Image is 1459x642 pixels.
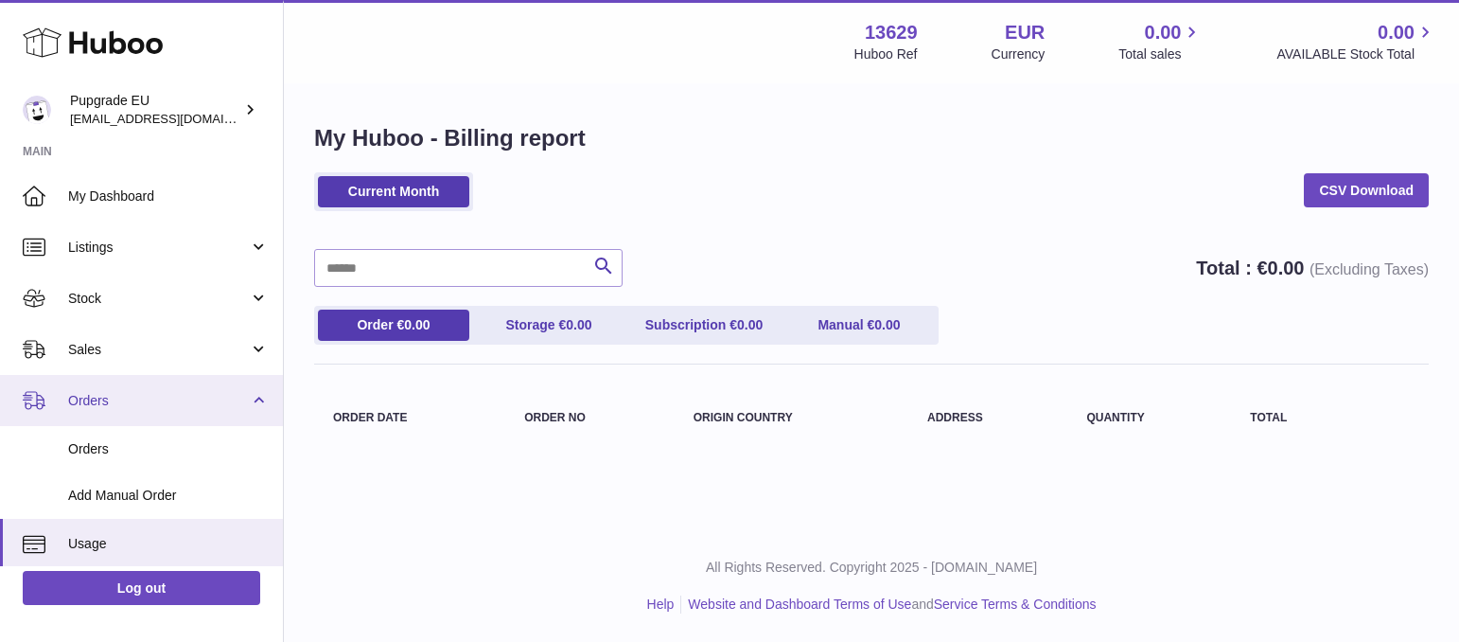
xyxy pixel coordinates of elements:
[68,392,249,410] span: Orders
[934,597,1097,612] a: Service Terms & Conditions
[1118,20,1203,63] a: 0.00 Total sales
[628,310,780,341] a: Subscription €0.00
[874,317,900,332] span: 0.00
[1378,20,1415,45] span: 0.00
[68,440,269,458] span: Orders
[1304,173,1429,207] a: CSV Download
[566,317,591,332] span: 0.00
[688,597,911,612] a: Website and Dashboard Terms of Use
[1067,393,1231,443] th: Quantity
[737,317,763,332] span: 0.00
[1118,45,1203,63] span: Total sales
[992,45,1046,63] div: Currency
[68,535,269,553] span: Usage
[318,310,469,341] a: Order €0.00
[908,393,1067,443] th: Address
[675,393,908,443] th: Origin Country
[23,571,260,605] a: Log out
[1276,45,1436,63] span: AVAILABLE Stock Total
[68,487,269,505] span: Add Manual Order
[1310,261,1429,277] span: (Excluding Taxes)
[70,92,240,128] div: Pupgrade EU
[1276,20,1436,63] a: 0.00 AVAILABLE Stock Total
[647,597,675,612] a: Help
[1196,258,1429,278] strong: Total : €
[314,123,1429,153] h1: My Huboo - Billing report
[23,96,51,124] img: supplychain@pupgrade.nl
[404,317,430,332] span: 0.00
[68,341,249,359] span: Sales
[505,393,675,443] th: Order no
[314,393,505,443] th: Order Date
[1145,20,1182,45] span: 0.00
[68,290,249,308] span: Stock
[865,20,918,45] strong: 13629
[473,310,624,341] a: Storage €0.00
[68,187,269,205] span: My Dashboard
[1005,20,1045,45] strong: EUR
[854,45,918,63] div: Huboo Ref
[299,559,1444,577] p: All Rights Reserved. Copyright 2025 - [DOMAIN_NAME]
[681,596,1096,614] li: and
[318,176,469,207] a: Current Month
[68,239,249,257] span: Listings
[70,111,278,126] span: [EMAIL_ADDRESS][DOMAIN_NAME]
[1231,393,1359,443] th: Total
[1268,258,1305,278] span: 0.00
[783,310,935,341] a: Manual €0.00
